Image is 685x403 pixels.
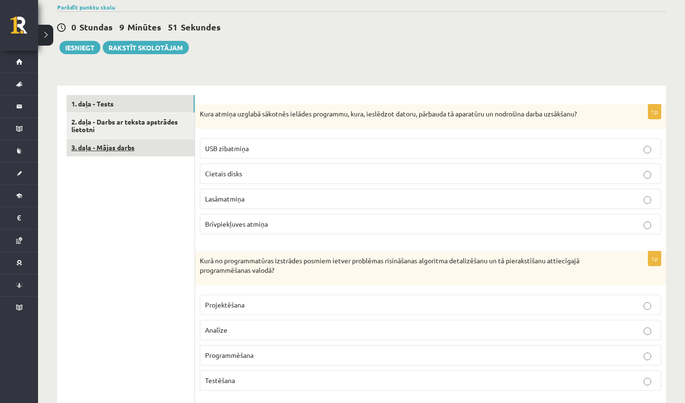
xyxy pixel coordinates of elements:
[57,3,115,11] a: Parādīt punktu skalu
[648,251,661,266] p: 1p
[205,144,249,153] span: USB zibatmiņa
[205,300,245,309] span: Projektēšana
[644,221,651,229] input: Brīvpiekļuves atmiņa
[79,21,113,32] span: Stundas
[67,139,195,156] a: 3. daļa - Mājas darbs
[59,41,100,54] button: Iesniegt
[644,146,651,154] input: USB zibatmiņa
[644,196,651,204] input: Lasāmatmiņa
[181,21,221,32] span: Sekundes
[205,220,268,228] span: Brīvpiekļuves atmiņa
[119,21,124,32] span: 9
[644,171,651,179] input: Cietais disks
[67,113,195,139] a: 2. daļa - Darbs ar teksta apstrādes lietotni
[200,256,614,275] p: Kurā no programmatūras izstrādes posmiem ietver problēmas risināšanas algoritma detalizēšanu un t...
[644,353,651,360] input: Programmēšana
[10,17,38,40] a: Rīgas 1. Tālmācības vidusskola
[644,302,651,310] input: Projektēšana
[205,351,254,359] span: Programmēšana
[648,104,661,119] p: 1p
[644,378,651,385] input: Testēšana
[168,21,177,32] span: 51
[205,194,245,203] span: Lasāmatmiņa
[67,95,195,113] a: 1. daļa - Tests
[205,169,242,178] span: Cietais disks
[205,326,227,334] span: Analīze
[127,21,161,32] span: Minūtes
[644,327,651,335] input: Analīze
[200,109,614,119] p: Kura atmiņa uzglabā sākotnēs ielādes programmu, kura, ieslēdzot datoru, pārbauda tā aparatūru un ...
[71,21,76,32] span: 0
[205,376,235,384] span: Testēšana
[103,41,189,54] a: Rakstīt skolotājam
